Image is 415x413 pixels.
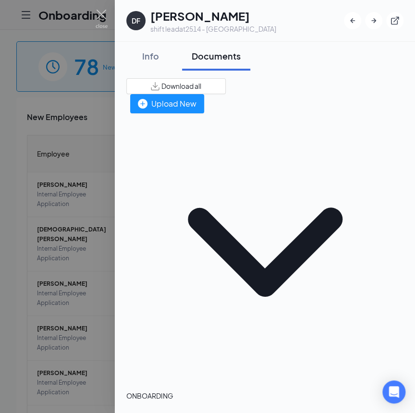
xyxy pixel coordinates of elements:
[386,12,403,29] button: ExternalLink
[130,94,204,113] button: Upload New
[150,24,276,34] div: shift lead at 2514 - [GEOGRAPHIC_DATA]
[132,16,140,25] div: DF
[126,390,403,401] div: ONBOARDING
[138,97,196,109] div: Upload New
[192,50,241,62] div: Documents
[365,12,382,29] button: ArrowRight
[136,50,165,62] div: Info
[126,113,403,390] svg: ChevronDown
[150,8,276,24] h1: [PERSON_NAME]
[348,16,357,25] svg: ArrowLeftNew
[382,380,405,403] div: Open Intercom Messenger
[369,16,378,25] svg: ArrowRight
[161,81,201,91] span: Download all
[344,12,361,29] button: ArrowLeftNew
[390,16,400,25] svg: ExternalLink
[126,78,226,94] button: Download all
